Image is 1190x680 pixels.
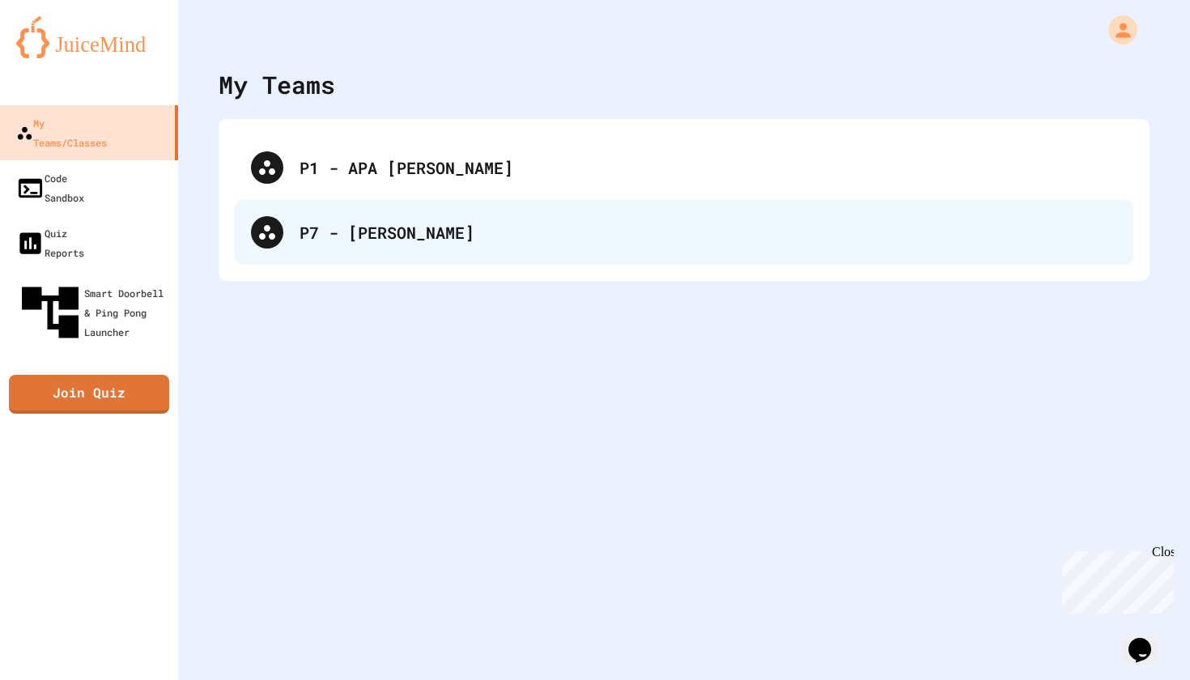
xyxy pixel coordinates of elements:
[16,278,172,346] div: Smart Doorbell & Ping Pong Launcher
[235,200,1133,265] div: P7 - [PERSON_NAME]
[9,375,169,414] a: Join Quiz
[16,223,84,262] div: Quiz Reports
[1122,615,1174,664] iframe: chat widget
[16,113,107,152] div: My Teams/Classes
[16,16,162,58] img: logo-orange.svg
[1091,11,1141,49] div: My Account
[235,135,1133,200] div: P1 - APA [PERSON_NAME]
[219,66,335,103] div: My Teams
[16,168,84,207] div: Code Sandbox
[1056,545,1174,614] iframe: chat widget
[300,220,1117,244] div: P7 - [PERSON_NAME]
[6,6,112,103] div: Chat with us now!Close
[300,155,1117,180] div: P1 - APA [PERSON_NAME]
